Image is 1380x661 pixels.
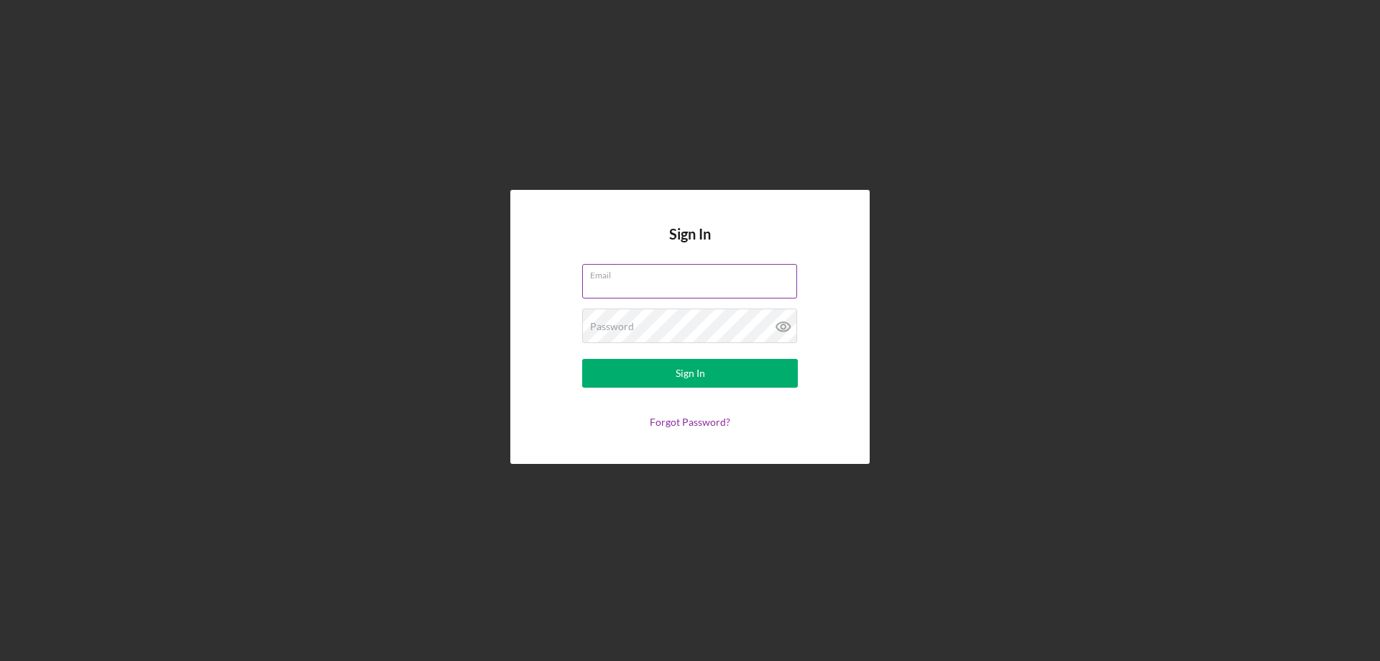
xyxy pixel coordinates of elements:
label: Email [590,265,797,281]
h4: Sign In [669,226,711,264]
div: Sign In [676,359,705,388]
label: Password [590,321,634,332]
a: Forgot Password? [650,416,730,428]
button: Sign In [582,359,798,388]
